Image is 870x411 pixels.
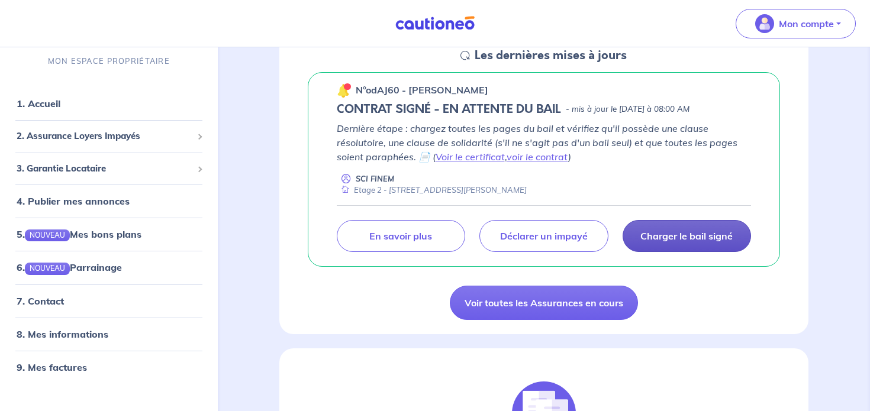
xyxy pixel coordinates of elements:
[391,16,479,31] img: Cautioneo
[337,83,351,98] img: 🔔
[5,157,213,180] div: 3. Garantie Locataire
[337,102,752,116] div: state: CONTRACT-SIGNED, Context: NEW,CHOOSE-CERTIFICATE,ALONE,LESSOR-DOCUMENTS
[755,14,774,33] img: illu_account_valid_menu.svg
[5,189,213,213] div: 4. Publier mes annonces
[623,220,751,252] a: Charger le bail signé
[507,151,568,163] a: voir le contrat
[5,222,213,246] div: 5.NOUVEAUMes bons plans
[337,121,752,164] p: Dernière étape : chargez toutes les pages du bail et vérifiez qu'il possède une clause résolutoir...
[5,322,213,345] div: 8. Mes informations
[369,230,432,242] p: En savoir plus
[450,286,638,320] a: Voir toutes les Assurances en cours
[5,255,213,279] div: 6.NOUVEAUParrainage
[337,102,561,116] h5: CONTRAT SIGNÉ - EN ATTENTE DU BAIL
[5,92,213,115] div: 1. Accueil
[17,328,108,339] a: 8. Mes informations
[17,161,192,175] span: 3. Garantie Locataire
[17,98,60,109] a: 1. Accueil
[779,17,834,31] p: Mon compte
[48,56,170,67] p: MON ESPACE PROPRIÉTAIRE
[337,220,465,252] a: En savoir plus
[17,261,122,273] a: 6.NOUVEAUParrainage
[436,151,505,163] a: Voir le certificat
[17,195,130,207] a: 4. Publier mes annonces
[17,361,87,373] a: 9. Mes factures
[17,295,64,306] a: 7. Contact
[736,9,856,38] button: illu_account_valid_menu.svgMon compte
[337,185,527,196] div: Etage 2 - [STREET_ADDRESS][PERSON_NAME]
[356,83,488,97] p: n°odAJ60 - [PERSON_NAME]
[17,130,192,143] span: 2. Assurance Loyers Impayés
[500,230,588,242] p: Déclarer un impayé
[17,228,141,240] a: 5.NOUVEAUMes bons plans
[475,48,627,63] h5: Les dernières mises à jours
[5,355,213,378] div: 9. Mes factures
[5,125,213,148] div: 2. Assurance Loyers Impayés
[566,103,689,115] p: - mis à jour le [DATE] à 08:00 AM
[5,289,213,312] div: 7. Contact
[356,173,394,185] p: SCI FINEM
[640,230,733,242] p: Charger le bail signé
[479,220,608,252] a: Déclarer un impayé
